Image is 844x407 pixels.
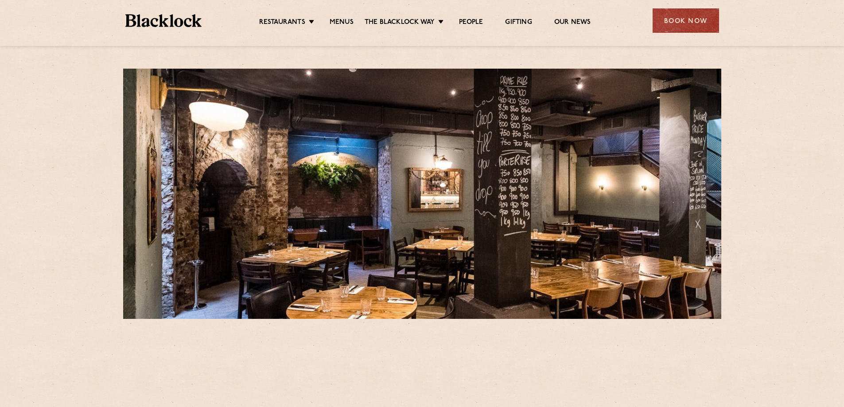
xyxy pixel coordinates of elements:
a: People [459,18,483,28]
a: Our News [554,18,591,28]
a: Gifting [505,18,532,28]
a: The Blacklock Way [365,18,435,28]
div: Book Now [653,8,719,33]
img: BL_Textured_Logo-footer-cropped.svg [125,14,202,27]
a: Menus [330,18,354,28]
a: Restaurants [259,18,305,28]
